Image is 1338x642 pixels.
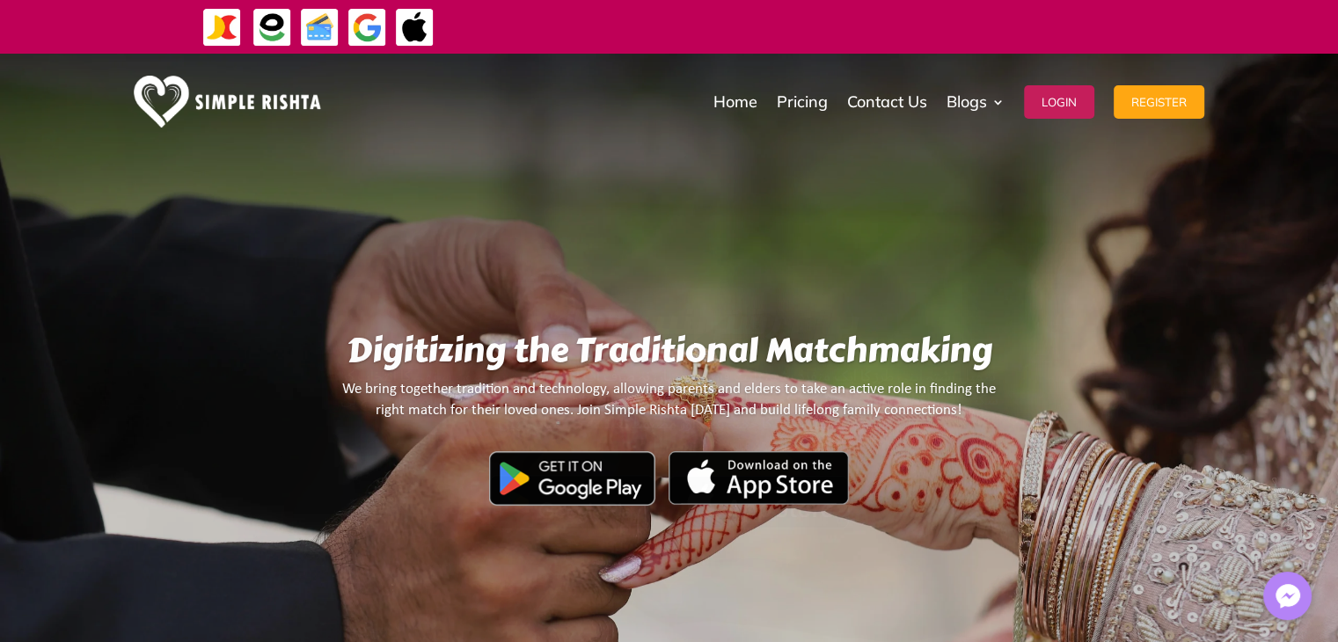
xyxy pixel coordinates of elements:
a: Login [1024,58,1094,146]
img: Google Play [489,475,655,529]
img: Messenger [1270,579,1305,614]
h1: یہاں رشتے بنیں آسانی سے [338,307,1000,355]
img: Credit Cards [300,8,340,47]
a: Contact Us [847,58,927,146]
a: Pricing [777,58,828,146]
img: EasyPaisa-icon [252,8,292,47]
img: GooglePay-icon [347,8,387,47]
a: Blogs [947,58,1005,146]
img: ApplePay-icon [395,8,435,47]
img: JazzCash-icon [202,8,242,47]
button: Register [1114,85,1204,119]
button: Login [1024,85,1094,119]
a: Register [1114,58,1204,146]
: سمپل رشتہ اپنی طرز کا ایک منفرد رشتہ پلیٹ فارم ہے۔جہاں نہ صرف آپ اپنے لئے بہترین جیون ساتھی کا ان... [338,364,1000,536]
a: Home [713,58,757,146]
